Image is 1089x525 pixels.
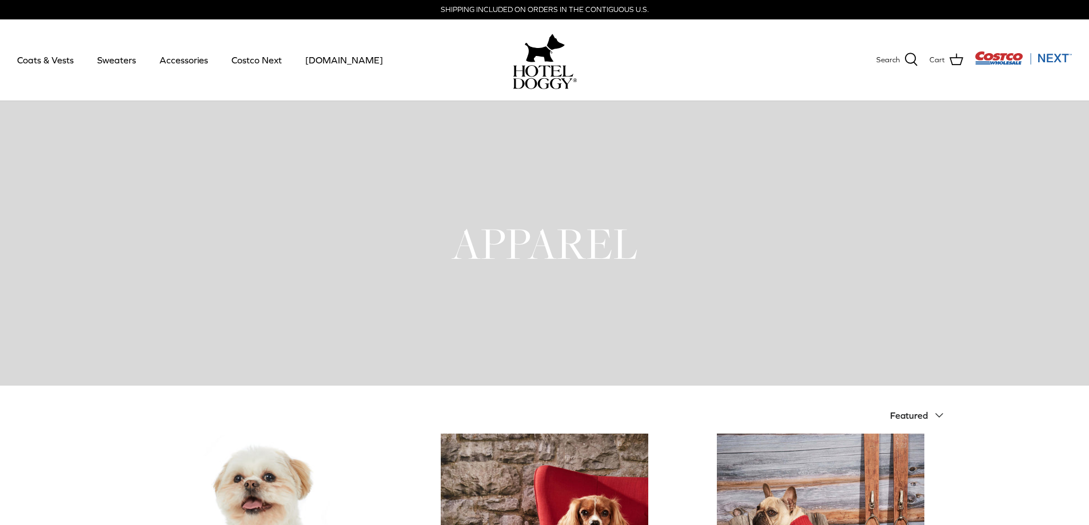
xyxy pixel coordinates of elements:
a: hoteldoggy.com hoteldoggycom [513,31,577,89]
a: Search [876,53,918,67]
a: Cart [930,53,963,67]
button: Featured [890,403,951,428]
a: Costco Next [221,41,292,79]
a: Accessories [149,41,218,79]
img: hoteldoggy.com [525,31,565,65]
img: hoteldoggycom [513,65,577,89]
img: Costco Next [975,51,1072,65]
a: [DOMAIN_NAME] [295,41,393,79]
a: Visit Costco Next [975,58,1072,67]
h1: APPAREL [139,215,951,271]
span: Featured [890,410,928,420]
span: Cart [930,54,945,66]
span: Search [876,54,900,66]
a: Coats & Vests [7,41,84,79]
a: Sweaters [87,41,146,79]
